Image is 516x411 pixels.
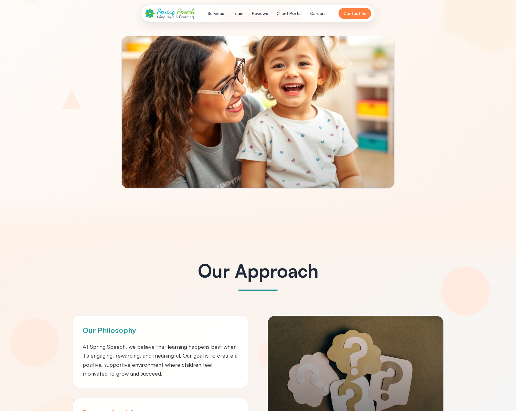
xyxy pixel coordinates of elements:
span: Speech [177,7,195,16]
h2: Our Approach [73,261,443,280]
button: Careers [306,8,329,19]
div: Language & Learning [157,15,195,19]
button: Client Portal [273,8,305,19]
button: Services [204,8,228,19]
button: Contact Us [339,8,371,19]
button: Team [229,8,247,19]
span: At Spring Speech, we believe that learning happens best when it's engaging, rewarding, and meanin... [83,343,238,377]
h3: Our Philosophy [83,325,136,335]
span: Spring [157,7,175,16]
button: Reviews [248,8,272,19]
